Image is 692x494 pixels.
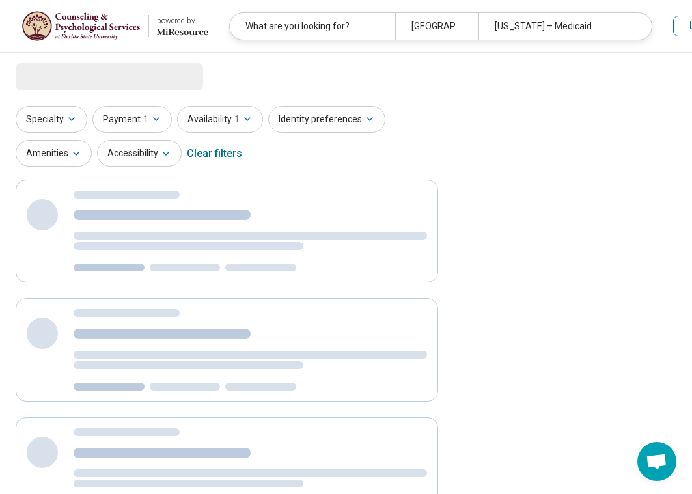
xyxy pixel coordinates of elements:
[92,106,172,133] button: Payment1
[157,15,208,27] div: powered by
[395,13,478,40] div: [GEOGRAPHIC_DATA], [GEOGRAPHIC_DATA]
[143,113,148,126] span: 1
[21,10,141,42] img: Florida State University
[177,106,263,133] button: Availability1
[234,113,240,126] span: 1
[21,10,208,42] a: Florida State Universitypowered by
[637,442,676,481] div: Open chat
[268,106,385,133] button: Identity preferences
[16,140,92,167] button: Amenities
[478,13,644,40] div: [US_STATE] – Medicaid
[16,106,87,133] button: Specialty
[16,63,125,89] span: Loading...
[97,140,182,167] button: Accessibility
[230,13,395,40] div: What are you looking for?
[187,138,242,169] div: Clear filters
